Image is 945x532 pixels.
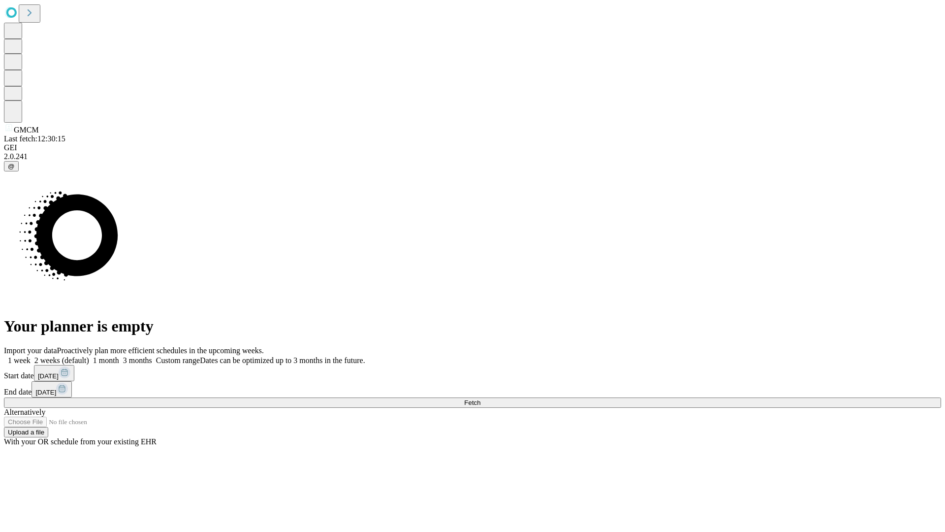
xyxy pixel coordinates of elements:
[4,427,48,437] button: Upload a file
[8,356,31,365] span: 1 week
[31,381,72,398] button: [DATE]
[35,389,56,396] span: [DATE]
[4,398,941,408] button: Fetch
[4,152,941,161] div: 2.0.241
[14,126,39,134] span: GMCM
[4,365,941,381] div: Start date
[34,365,74,381] button: [DATE]
[8,163,15,170] span: @
[123,356,152,365] span: 3 months
[4,408,45,416] span: Alternatively
[4,134,65,143] span: Last fetch: 12:30:15
[4,437,157,446] span: With your OR schedule from your existing EHR
[200,356,365,365] span: Dates can be optimized up to 3 months in the future.
[4,346,57,355] span: Import your data
[156,356,200,365] span: Custom range
[93,356,119,365] span: 1 month
[4,143,941,152] div: GEI
[4,317,941,335] h1: Your planner is empty
[4,161,19,171] button: @
[464,399,480,406] span: Fetch
[57,346,264,355] span: Proactively plan more efficient schedules in the upcoming weeks.
[38,372,59,380] span: [DATE]
[34,356,89,365] span: 2 weeks (default)
[4,381,941,398] div: End date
